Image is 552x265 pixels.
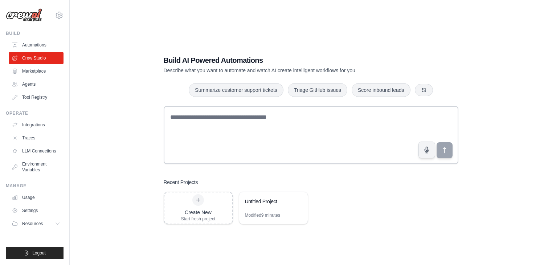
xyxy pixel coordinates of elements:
a: Tool Registry [9,91,64,103]
a: Usage [9,192,64,203]
h1: Build AI Powered Automations [164,55,408,65]
button: Get new suggestions [415,84,433,96]
div: Operate [6,110,64,116]
a: Traces [9,132,64,144]
h3: Recent Projects [164,179,198,186]
a: Integrations [9,119,64,131]
img: Logo [6,8,42,22]
a: LLM Connections [9,145,64,157]
div: Build [6,30,64,36]
div: Create New [181,209,216,216]
div: Start fresh project [181,216,216,222]
div: Untitled Project [245,198,295,205]
a: Marketplace [9,65,64,77]
button: Score inbound leads [352,83,410,97]
a: Agents [9,78,64,90]
iframe: Chat Widget [516,230,552,265]
a: Crew Studio [9,52,64,64]
a: Environment Variables [9,158,64,176]
button: Summarize customer support tickets [189,83,283,97]
div: Manage [6,183,64,189]
div: Modified 9 minutes [245,212,280,218]
span: Logout [32,250,46,256]
button: Triage GitHub issues [288,83,347,97]
button: Click to speak your automation idea [418,142,435,158]
button: Resources [9,218,64,229]
span: Resources [22,221,43,227]
a: Settings [9,205,64,216]
p: Describe what you want to automate and watch AI create intelligent workflows for you [164,67,408,74]
a: Automations [9,39,64,51]
button: Logout [6,247,64,259]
